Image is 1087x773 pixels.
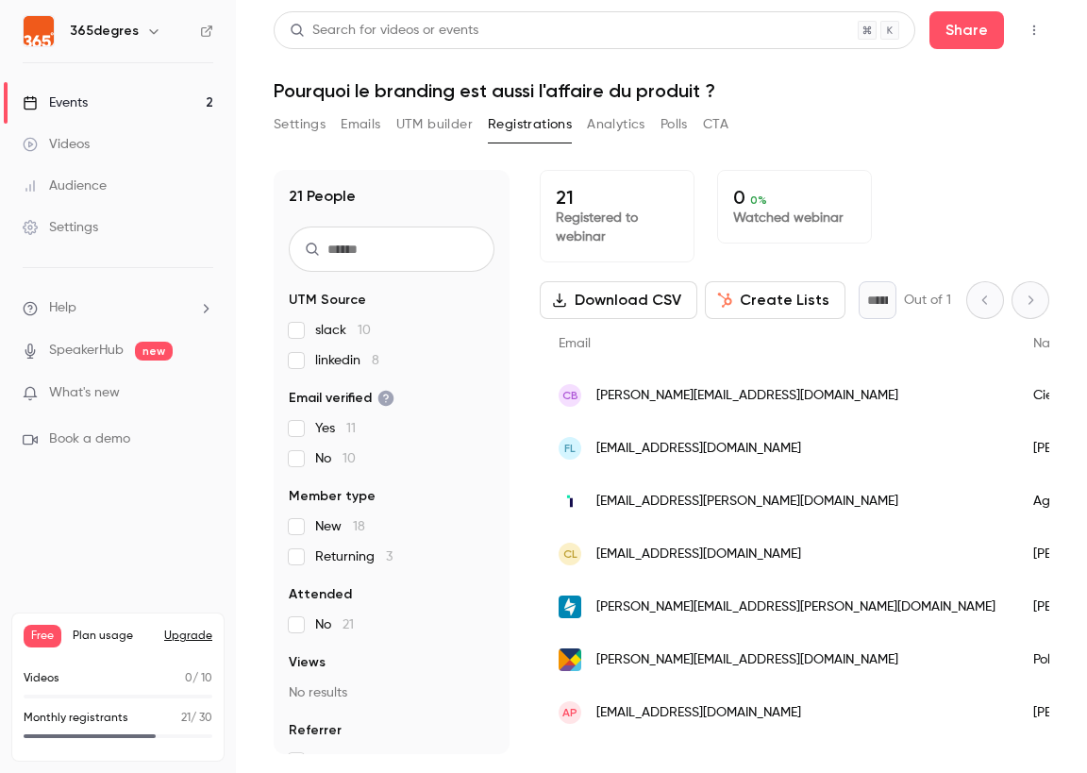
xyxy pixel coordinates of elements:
[24,625,61,647] span: Free
[23,298,213,318] li: help-dropdown-opener
[73,629,153,644] span: Plan usage
[289,389,394,408] span: Email verified
[23,93,88,112] div: Events
[274,79,1049,102] h1: Pourquoi le branding est aussi l'affaire du produit ?
[540,281,697,319] button: Download CSV
[49,429,130,449] span: Book a demo
[346,422,356,435] span: 11
[596,545,801,564] span: [EMAIL_ADDRESS][DOMAIN_NAME]
[559,648,581,671] img: dataart.com
[315,615,354,634] span: No
[488,109,572,140] button: Registrations
[315,419,356,438] span: Yes
[289,585,352,604] span: Attended
[23,176,107,195] div: Audience
[733,186,856,209] p: 0
[559,490,581,513] img: imatag.com
[49,341,124,361] a: SpeakerHub
[24,670,59,687] p: Videos
[396,109,473,140] button: UTM builder
[904,291,951,310] p: Out of 1
[559,337,591,350] span: Email
[49,383,120,403] span: What's new
[562,704,577,721] span: AP
[559,596,581,618] img: happn.fr
[24,710,128,727] p: Monthly registrants
[274,109,326,140] button: Settings
[315,751,373,770] span: Other
[596,650,898,670] span: [PERSON_NAME][EMAIL_ADDRESS][DOMAIN_NAME]
[563,546,577,563] span: CL
[564,440,576,457] span: FL
[343,452,356,465] span: 10
[1033,337,1069,350] span: Name
[596,439,801,459] span: [EMAIL_ADDRESS][DOMAIN_NAME]
[372,354,379,367] span: 8
[289,291,494,770] section: facet-groups
[341,109,380,140] button: Emails
[562,387,578,404] span: CB
[929,11,1004,49] button: Share
[49,298,76,318] span: Help
[556,186,678,209] p: 21
[556,209,678,246] p: Registered to webinar
[181,710,212,727] p: / 30
[596,386,898,406] span: [PERSON_NAME][EMAIL_ADDRESS][DOMAIN_NAME]
[290,21,478,41] div: Search for videos or events
[733,209,856,227] p: Watched webinar
[596,597,995,617] span: [PERSON_NAME][EMAIL_ADDRESS][PERSON_NAME][DOMAIN_NAME]
[185,673,192,684] span: 0
[23,218,98,237] div: Settings
[587,109,645,140] button: Analytics
[289,487,376,506] span: Member type
[315,517,365,536] span: New
[315,547,393,566] span: Returning
[289,653,326,672] span: Views
[24,16,54,46] img: 365degres
[289,185,356,208] h1: 21 People
[358,324,371,337] span: 10
[705,281,845,319] button: Create Lists
[181,713,191,724] span: 21
[23,135,90,154] div: Videos
[289,683,494,702] p: No results
[315,321,371,340] span: slack
[343,618,354,631] span: 21
[596,703,801,723] span: [EMAIL_ADDRESS][DOMAIN_NAME]
[703,109,728,140] button: CTA
[315,449,356,468] span: No
[70,22,139,41] h6: 365degres
[353,520,365,533] span: 18
[185,670,212,687] p: / 10
[596,492,898,512] span: [EMAIL_ADDRESS][PERSON_NAME][DOMAIN_NAME]
[386,550,393,563] span: 3
[135,342,173,361] span: new
[289,291,366,310] span: UTM Source
[315,351,379,370] span: linkedin
[661,109,688,140] button: Polls
[750,193,767,207] span: 0 %
[289,721,342,740] span: Referrer
[164,629,212,644] button: Upgrade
